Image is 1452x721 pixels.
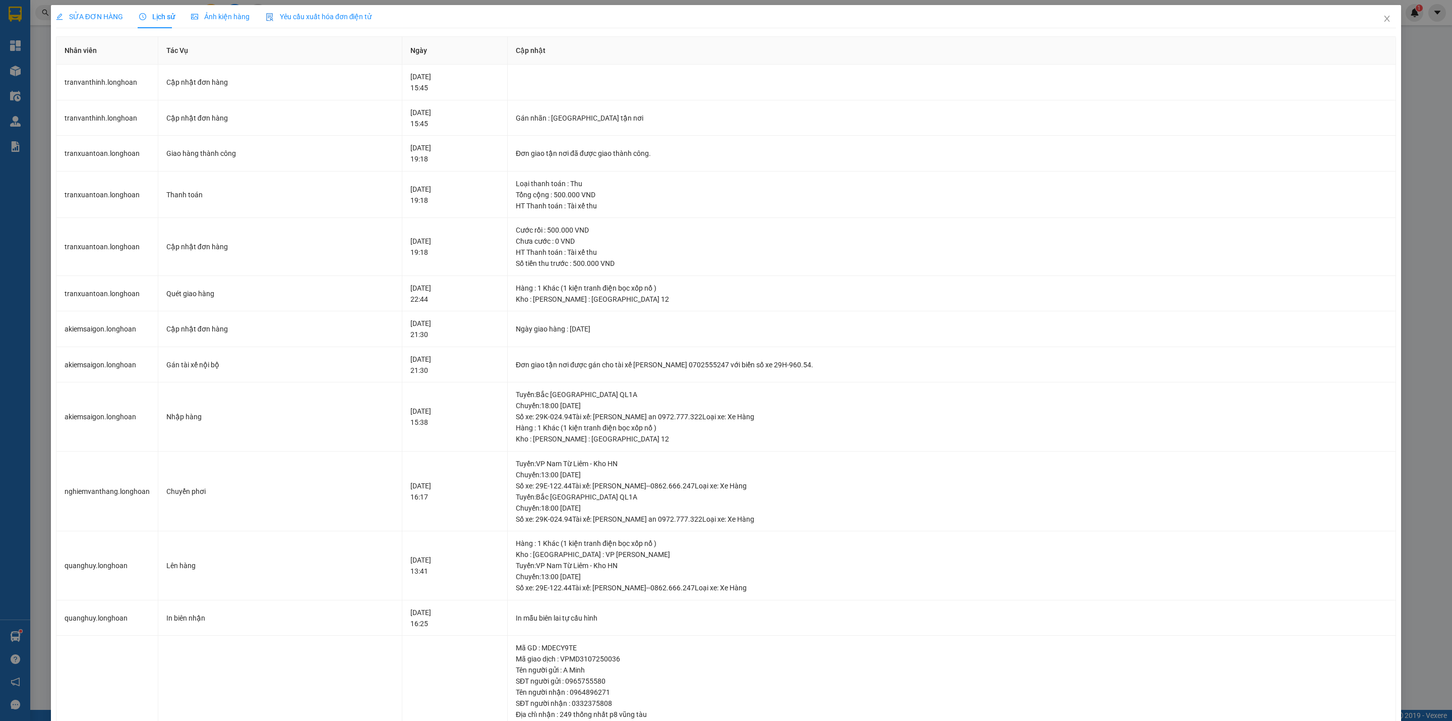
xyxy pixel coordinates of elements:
td: tranxuantoan.longhoan [56,136,158,172]
div: Tên người nhận : 0964896271 [516,687,1387,698]
td: nghiemvanthang.longhoan [56,452,158,532]
div: Chuyển phơi [166,486,394,497]
div: Hàng : 1 Khác (1 kiện tranh điện bọc xốp nổ ) [516,422,1387,433]
div: Đơn giao tận nơi được gán cho tài xế [PERSON_NAME] 0702555247 với biển số xe 29H-960.54. [516,359,1387,370]
div: Tổng cộng : 500.000 VND [516,189,1387,200]
td: tranxuantoan.longhoan [56,172,158,218]
div: Tuyến : VP Nam Từ Liêm - Kho HN Chuyến: 13:00 [DATE] Số xe: 29E-122.44 Tài xế: [PERSON_NAME]--086... [516,458,1387,491]
div: [DATE] 19:18 [410,236,499,258]
th: Cập nhật [508,37,1396,65]
div: [DATE] 13:41 [410,554,499,577]
td: akiemsaigon.longhoan [56,347,158,383]
span: close [1383,15,1391,23]
div: Cập nhật đơn hàng [166,113,394,124]
div: [DATE] 19:18 [410,184,499,206]
div: [DATE] 15:45 [410,71,499,93]
div: Cước rồi : 500.000 VND [516,225,1387,236]
div: Hàng : 1 Khác (1 kiện tranh điện bọc xốp nổ ) [516,283,1387,294]
div: Kho : [GEOGRAPHIC_DATA] : VP [PERSON_NAME] [516,549,1387,560]
div: Kho : [PERSON_NAME] : [GEOGRAPHIC_DATA] 12 [516,294,1387,305]
div: HT Thanh toán : Tài xế thu [516,247,1387,258]
div: Gán tài xế nội bộ [166,359,394,370]
div: Cập nhật đơn hàng [166,241,394,252]
div: HT Thanh toán : Tài xế thu [516,200,1387,211]
img: icon [266,13,274,21]
td: akiemsaigon.longhoan [56,382,158,452]
div: In mẫu biên lai tự cấu hình [516,613,1387,624]
div: [DATE] 21:30 [410,354,499,376]
span: picture [191,13,198,20]
div: Giao hàng thành công [166,148,394,159]
div: [DATE] 22:44 [410,283,499,305]
td: tranxuantoan.longhoan [56,276,158,312]
span: SỬA ĐƠN HÀNG [56,13,123,21]
td: quanghuy.longhoan [56,600,158,636]
td: tranvanthinh.longhoan [56,65,158,100]
button: Close [1373,5,1401,33]
span: Yêu cầu xuất hóa đơn điện tử [266,13,372,21]
th: Nhân viên [56,37,158,65]
div: Thanh toán [166,189,394,200]
td: tranxuantoan.longhoan [56,218,158,276]
div: [DATE] 19:18 [410,142,499,164]
div: Ngày giao hàng : [DATE] [516,323,1387,335]
div: [DATE] 15:38 [410,406,499,428]
div: Cập nhật đơn hàng [166,77,394,88]
div: Nhập hàng [166,411,394,422]
div: Tên người gửi : A Minh [516,664,1387,676]
div: [DATE] 21:30 [410,318,499,340]
div: SĐT người nhận : 0332375808 [516,698,1387,709]
th: Tác Vụ [158,37,402,65]
div: Lên hàng [166,560,394,571]
div: [DATE] 16:17 [410,480,499,503]
div: [DATE] 15:45 [410,107,499,129]
span: Lịch sử [139,13,175,21]
span: Ảnh kiện hàng [191,13,250,21]
div: Loại thanh toán : Thu [516,178,1387,189]
span: clock-circle [139,13,146,20]
div: In biên nhận [166,613,394,624]
div: SĐT người gửi : 0965755580 [516,676,1387,687]
div: Tuyến : Bắc [GEOGRAPHIC_DATA] QL1A Chuyến: 18:00 [DATE] Số xe: 29K-024.94 Tài xế: [PERSON_NAME] a... [516,389,1387,422]
div: Tuyến : VP Nam Từ Liêm - Kho HN Chuyến: 13:00 [DATE] Số xe: 29E-122.44 Tài xế: [PERSON_NAME]--086... [516,560,1387,593]
div: Gán nhãn : [GEOGRAPHIC_DATA] tận nơi [516,113,1387,124]
th: Ngày [402,37,508,65]
span: edit [56,13,63,20]
div: [DATE] 16:25 [410,607,499,629]
div: Quét giao hàng [166,288,394,299]
div: Chưa cước : 0 VND [516,236,1387,247]
div: Kho : [PERSON_NAME] : [GEOGRAPHIC_DATA] 12 [516,433,1387,445]
td: quanghuy.longhoan [56,531,158,600]
div: Mã giao dịch : VPMD3107250036 [516,653,1387,664]
div: Mã GD : MDECY9TE [516,642,1387,653]
td: tranvanthinh.longhoan [56,100,158,136]
td: akiemsaigon.longhoan [56,311,158,347]
div: Địa chỉ nhận : 249 thống nhất p8 vũng tàu [516,709,1387,720]
div: Tuyến : Bắc [GEOGRAPHIC_DATA] QL1A Chuyến: 18:00 [DATE] Số xe: 29K-024.94 Tài xế: [PERSON_NAME] a... [516,491,1387,525]
div: Số tiền thu trước : 500.000 VND [516,258,1387,269]
div: Đơn giao tận nơi đã được giao thành công. [516,148,1387,159]
div: Cập nhật đơn hàng [166,323,394,335]
div: Hàng : 1 Khác (1 kiện tranh điện bọc xốp nổ ) [516,538,1387,549]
